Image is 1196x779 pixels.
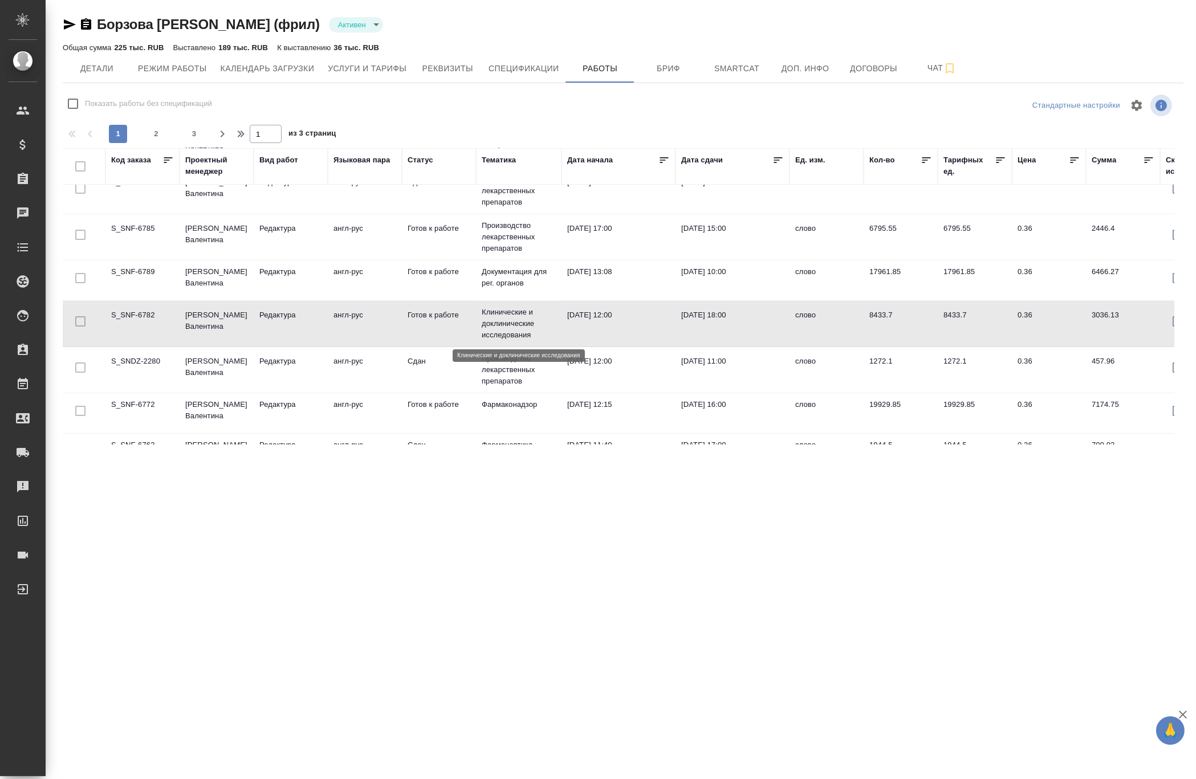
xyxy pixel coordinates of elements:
span: Чат [915,61,970,75]
td: англ-рус [328,260,402,300]
td: [PERSON_NAME] Валентина [180,350,254,390]
a: Борзова [PERSON_NAME] (фрил) [97,17,320,32]
span: Договоры [847,62,901,76]
td: [DATE] 11:40 [562,434,676,474]
td: S_SNF-6799 [105,171,180,211]
td: [PERSON_NAME] Валентина [180,217,254,257]
p: Выставлено [173,43,219,52]
td: [DATE] 12:15 [562,393,676,433]
span: Работы [573,62,628,76]
td: [DATE] 17:00 [562,217,676,257]
td: S_SNF-6772 [105,393,180,433]
td: 1272.1 [864,350,938,390]
td: 8433.7 [864,304,938,344]
td: [DATE] 09:01 [562,171,676,211]
td: слово [790,393,864,433]
td: [PERSON_NAME] Валентина [180,434,254,474]
td: Готов к работе [402,260,476,300]
p: Фармаконадзор [482,399,556,410]
td: англ-рус [328,171,402,211]
div: Проектный менеджер [185,154,248,177]
td: англ-рус [328,350,402,390]
div: Языковая пара [333,154,390,166]
p: К выставлению [277,43,333,52]
div: Активен [329,17,383,32]
div: Ед. изм. [795,154,825,166]
td: Сдан [402,434,476,474]
td: слово [790,434,864,474]
div: split button [1030,97,1123,115]
td: [PERSON_NAME] Валентина [180,260,254,300]
td: 134.57 [1086,171,1160,211]
p: Производство лекарственных препаратов [482,220,556,254]
span: Детали [70,62,124,76]
div: Тематика [482,154,516,166]
p: Редактура [259,309,322,321]
button: Скопировать ссылку для ЯМессенджера [63,18,76,31]
td: [DATE] 13:08 [562,260,676,300]
button: Скопировать ссылку [79,18,93,31]
p: Редактура [259,439,322,451]
td: 1944.5 [938,434,1012,474]
td: [DATE] 12:00 [562,350,676,390]
p: Редактура [259,223,322,234]
td: 0.36 [1012,350,1086,390]
p: Производство лекарственных препаратов [482,174,556,208]
td: англ-рус [328,217,402,257]
span: Спецификации [489,62,559,76]
td: 700.02 [1086,434,1160,474]
td: 7174.75 [1086,393,1160,433]
td: 0.36 [1012,217,1086,257]
td: 1944.5 [864,434,938,474]
td: [DATE] 10:00 [676,260,790,300]
td: 6466.27 [1086,260,1160,300]
div: Дата сдачи [681,154,723,166]
td: Готов к работе [402,393,476,433]
td: [DATE] 12:00 [562,304,676,344]
p: Фармацевтика [482,439,556,451]
p: Редактура [259,399,322,410]
td: слово [790,171,864,211]
td: 8433.7 [938,304,1012,344]
span: Реквизиты [420,62,475,76]
div: Вид работ [259,154,298,166]
span: Посмотреть информацию [1150,95,1174,116]
td: англ-рус [328,304,402,344]
td: S_SNF-6763 [105,434,180,474]
td: Сдан [402,171,476,211]
button: Активен [335,20,369,30]
td: 457.96 [1086,350,1160,390]
p: Редактура [259,356,322,367]
td: 0.36 [1012,304,1086,344]
td: [PERSON_NAME] Валентина [180,304,254,344]
td: [DATE] 11:00 [676,350,790,390]
div: Сумма [1092,154,1116,166]
div: Статус [408,154,433,166]
td: [DATE] 13:00 [676,171,790,211]
td: [DATE] 16:00 [676,393,790,433]
span: Календарь загрузки [221,62,315,76]
td: [PERSON_NAME] Валентина [180,393,254,433]
button: 🙏 [1156,716,1185,745]
div: Тарифных ед. [943,154,995,177]
td: [DATE] 15:00 [676,217,790,257]
div: Дата начала [567,154,613,166]
span: 2 [147,128,165,140]
span: Smartcat [710,62,764,76]
td: англ-рус [328,393,402,433]
td: англ-рус [328,434,402,474]
td: 0.36 [1012,171,1086,211]
td: 17961.85 [864,260,938,300]
span: Режим работы [138,62,207,76]
div: Кол-во [869,154,895,166]
td: слово [790,217,864,257]
td: 6795.55 [864,217,938,257]
p: Общая сумма [63,43,114,52]
div: Цена [1018,154,1036,166]
td: 17961.85 [938,260,1012,300]
p: 189 тыс. RUB [218,43,268,52]
span: Показать работы без спецификаций [85,98,212,109]
td: 19929.85 [864,393,938,433]
td: S_SNDZ-2280 [105,350,180,390]
span: Настроить таблицу [1123,92,1150,119]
